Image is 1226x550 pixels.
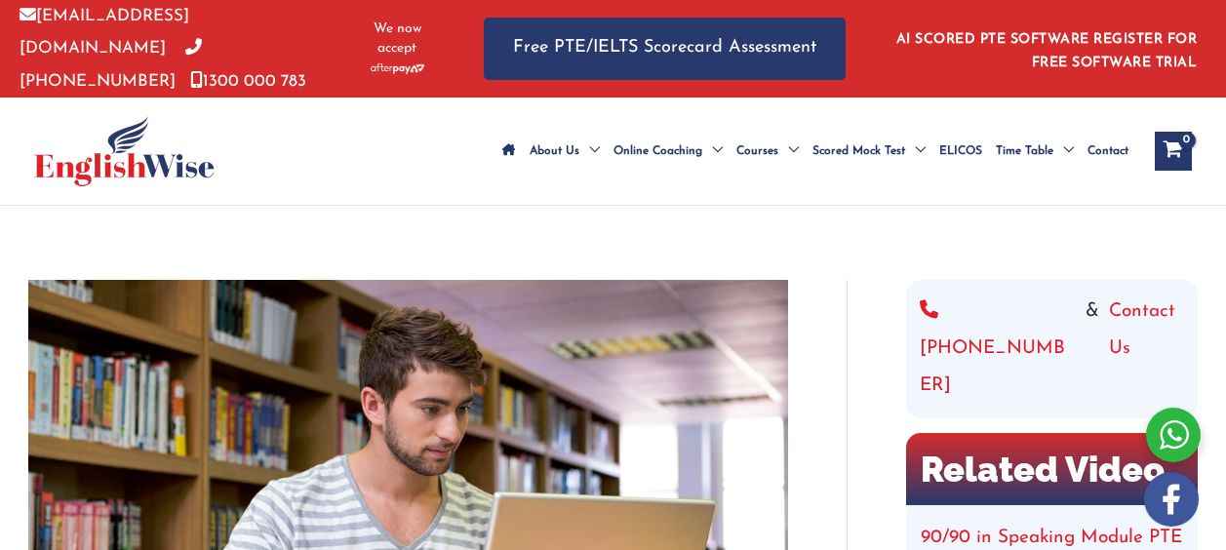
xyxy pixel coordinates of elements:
a: Free PTE/IELTS Scorecard Assessment [484,18,846,79]
a: Online CoachingMenu Toggle [607,117,730,185]
img: cropped-ew-logo [34,116,215,186]
a: View Shopping Cart, empty [1155,132,1192,171]
a: [PHONE_NUMBER] [20,40,202,89]
aside: Header Widget 1 [885,17,1206,80]
span: Online Coaching [613,117,702,185]
span: Menu Toggle [702,117,723,185]
span: ELICOS [939,117,982,185]
nav: Site Navigation: Main Menu [495,117,1135,185]
h2: Related Video [906,433,1198,505]
span: Time Table [996,117,1053,185]
a: About UsMenu Toggle [523,117,607,185]
a: AI SCORED PTE SOFTWARE REGISTER FOR FREE SOFTWARE TRIAL [896,32,1198,70]
a: Scored Mock TestMenu Toggle [806,117,932,185]
span: Menu Toggle [905,117,926,185]
span: Menu Toggle [778,117,799,185]
span: We now accept [360,20,435,59]
a: CoursesMenu Toggle [730,117,806,185]
span: About Us [530,117,579,185]
a: 90/90 in Speaking Module PTE [921,529,1182,547]
a: ELICOS [932,117,989,185]
img: white-facebook.png [1144,472,1199,527]
span: Scored Mock Test [812,117,905,185]
span: Menu Toggle [579,117,600,185]
img: Afterpay-Logo [371,63,424,74]
a: [PHONE_NUMBER] [920,294,1076,405]
a: 1300 000 783 [190,73,306,90]
span: Courses [736,117,778,185]
a: [EMAIL_ADDRESS][DOMAIN_NAME] [20,8,189,57]
span: Menu Toggle [1053,117,1074,185]
span: Contact [1088,117,1128,185]
a: Time TableMenu Toggle [989,117,1081,185]
div: & [920,294,1184,405]
a: Contact [1081,117,1135,185]
a: Contact Us [1109,294,1184,405]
